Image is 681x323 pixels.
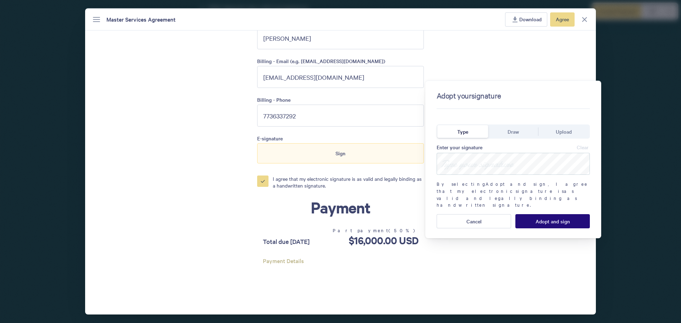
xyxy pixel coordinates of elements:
[257,197,424,217] h2: Payment
[106,15,176,24] span: Master Services Agreement
[437,143,482,151] span: Enter your signature
[257,58,424,66] label: Billing - Email (e.g. [EMAIL_ADDRESS][DOMAIN_NAME])
[336,149,345,157] span: Sign
[273,176,424,189] p: I agree that my electronic signature is as valid and legally binding as a handwritten signature.
[536,218,570,224] span: Adopt and sign
[457,128,468,135] span: Type
[466,218,482,224] span: Cancel
[333,227,418,234] span: Part payment (50%)
[437,91,501,108] h4: Adopt your signature
[257,143,424,163] button: Sign
[333,234,418,246] h3: $16,000.00 USD
[519,15,542,23] span: Download
[515,214,590,228] button: Adopt and sign
[577,12,592,27] button: Close agreement
[550,12,575,27] button: Agree
[437,214,511,228] button: Cancel
[263,251,418,265] span: Payment Details
[257,96,424,105] label: Billing - Phone
[556,128,572,135] span: Upload
[89,12,104,27] button: Menu
[508,128,519,135] span: Draw
[505,12,547,27] button: Download
[437,180,590,208] span: By selecting Adopt and sign , I agree that my electronic signature is as valid and legally bindin...
[437,153,590,175] input: Type your signature
[556,15,569,23] span: Agree
[437,123,590,139] div: Signature type
[263,236,310,246] span: Total due [DATE]
[257,135,424,142] span: E-signature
